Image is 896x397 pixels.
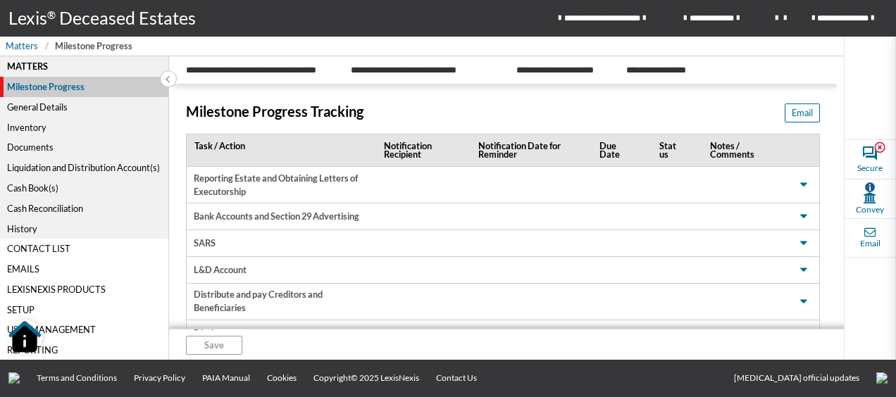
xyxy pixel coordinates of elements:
button: Open Resource Center [7,320,42,355]
span: Status [659,139,678,161]
span: Email [792,106,813,120]
span: Convey [856,203,884,216]
span: Notification Recipient [384,139,445,161]
td: Reporting Estate and Obtaining Letters of Executorship [187,167,376,203]
a: Privacy Policy [125,360,194,396]
a: Terms and Conditions [28,360,125,396]
span: Notes / Comments [710,139,764,161]
span: Task / Action [194,139,346,153]
a: PAIA Manual [194,360,259,396]
td: L&D Account [187,257,376,284]
a: Copyright© 2025 LexisNexis [305,360,428,396]
td: SARS [187,230,376,257]
p: Milestone Progress Tracking [186,103,820,120]
a: [MEDICAL_DATA] official updates [726,360,868,396]
td: Distribute and pay Creditors and Beneficiaries [187,284,376,320]
img: RELX_logo.65c3eebe.png [876,372,888,384]
td: Bank Accounts and Section 29 Advertising [187,203,376,230]
td: Discharge [187,320,376,347]
span: Matters [6,39,38,53]
span: Secure [857,162,883,175]
span: Email [860,237,881,250]
span: Notification Date for Reminder [478,139,564,161]
img: LexisNexis_logo.0024414d.png [8,372,20,384]
span: Due Date [599,139,628,161]
button: Email [785,103,820,122]
p: ® [47,7,59,30]
a: Matters [6,39,45,53]
a: Cookies [259,360,305,396]
a: Contact Us [428,360,485,396]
